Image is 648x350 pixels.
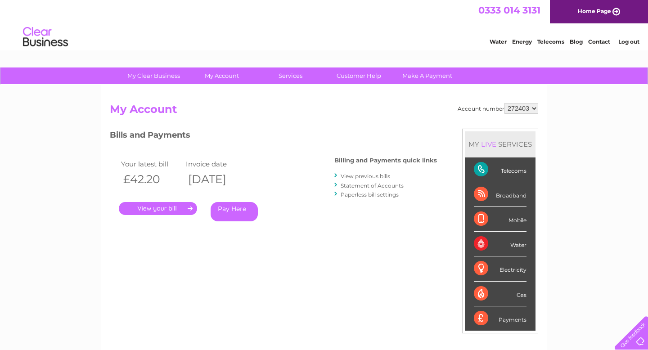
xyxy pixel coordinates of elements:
a: Pay Here [211,202,258,221]
a: Statement of Accounts [341,182,404,189]
a: View previous bills [341,173,390,179]
td: Invoice date [184,158,248,170]
a: My Clear Business [117,67,191,84]
div: MY SERVICES [465,131,535,157]
a: Paperless bill settings [341,191,399,198]
div: Gas [474,282,526,306]
a: . [119,202,197,215]
a: Make A Payment [390,67,464,84]
a: Log out [618,38,639,45]
td: Your latest bill [119,158,184,170]
th: £42.20 [119,170,184,188]
h4: Billing and Payments quick links [334,157,437,164]
div: Clear Business is a trading name of Verastar Limited (registered in [GEOGRAPHIC_DATA] No. 3667643... [112,5,537,44]
div: Mobile [474,207,526,232]
th: [DATE] [184,170,248,188]
a: Customer Help [322,67,396,84]
a: Energy [512,38,532,45]
a: Water [490,38,507,45]
div: LIVE [479,140,498,148]
a: Blog [570,38,583,45]
a: Contact [588,38,610,45]
a: Services [253,67,328,84]
h3: Bills and Payments [110,129,437,144]
h2: My Account [110,103,538,120]
div: Telecoms [474,157,526,182]
a: 0333 014 3131 [478,4,540,16]
div: Electricity [474,256,526,281]
div: Payments [474,306,526,331]
div: Account number [458,103,538,114]
img: logo.png [22,23,68,51]
div: Broadband [474,182,526,207]
a: My Account [185,67,259,84]
div: Water [474,232,526,256]
a: Telecoms [537,38,564,45]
